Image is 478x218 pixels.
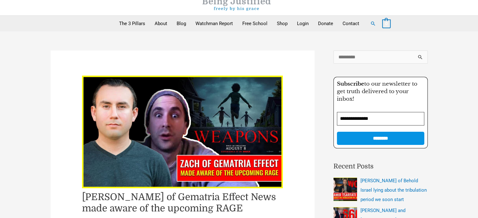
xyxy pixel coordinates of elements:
strong: Subscribe [337,81,364,87]
a: Contact [338,16,364,31]
h2: Recent Posts [333,162,428,172]
span: to our newsletter to get truth delivered to your inbox! [337,81,417,102]
a: Free School [238,16,272,31]
a: Shop [272,16,292,31]
a: View Shopping Cart, empty [382,21,391,26]
span: 0 [385,21,387,26]
a: Search button [370,21,376,26]
a: Donate [313,16,338,31]
a: About [150,16,172,31]
a: Watchman Report [191,16,238,31]
h1: [PERSON_NAME] of Gematria Effect News made aware of the upcoming RAGE [82,191,283,214]
a: Blog [172,16,191,31]
a: [PERSON_NAME] of Behold Israel lying about the tribulation period we soon start [360,178,427,202]
input: Email Address * [337,112,424,125]
a: Login [292,16,313,31]
nav: Primary Site Navigation [114,16,364,31]
a: The 3 Pillars [114,16,150,31]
